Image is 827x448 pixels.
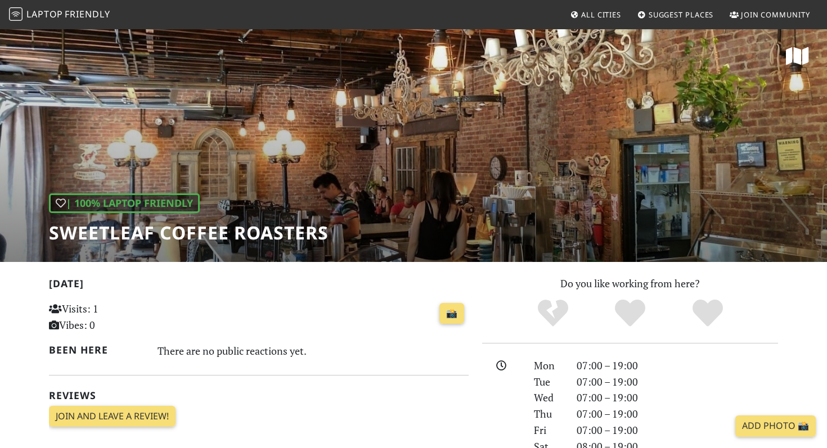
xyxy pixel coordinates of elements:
[49,406,176,427] a: Join and leave a review!
[482,275,778,292] p: Do you like working from here?
[49,222,329,243] h1: Sweetleaf Coffee Roasters
[570,406,785,422] div: 07:00 – 19:00
[581,10,621,20] span: All Cities
[49,193,200,213] div: | 100% Laptop Friendly
[158,342,469,360] div: There are no public reactions yet.
[649,10,714,20] span: Suggest Places
[527,390,570,406] div: Wed
[49,344,144,356] h2: Been here
[669,298,747,329] div: Definitely!
[570,422,785,438] div: 07:00 – 19:00
[439,303,464,324] a: 📸
[570,374,785,390] div: 07:00 – 19:00
[9,5,110,25] a: LaptopFriendly LaptopFriendly
[49,278,469,294] h2: [DATE]
[570,390,785,406] div: 07:00 – 19:00
[741,10,810,20] span: Join Community
[565,4,626,25] a: All Cities
[527,422,570,438] div: Fri
[633,4,718,25] a: Suggest Places
[49,301,180,333] p: Visits: 1 Vibes: 0
[9,7,23,21] img: LaptopFriendly
[735,415,816,437] a: Add Photo 📸
[65,8,110,20] span: Friendly
[527,374,570,390] div: Tue
[49,390,469,401] h2: Reviews
[570,358,785,374] div: 07:00 – 19:00
[527,406,570,422] div: Thu
[725,4,815,25] a: Join Community
[26,8,63,20] span: Laptop
[591,298,669,329] div: Yes
[514,298,592,329] div: No
[527,358,570,374] div: Mon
